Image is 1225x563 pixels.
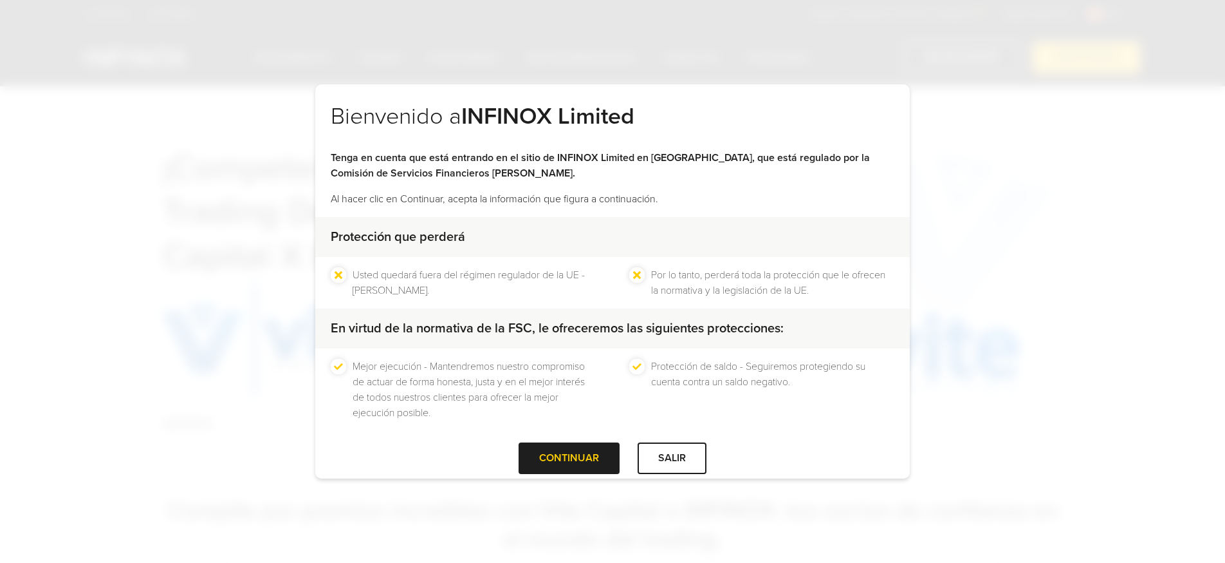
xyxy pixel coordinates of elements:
strong: Tenga en cuenta que está entrando en el sitio de INFINOX Limited en [GEOGRAPHIC_DATA], que está r... [331,151,870,180]
li: Protección de saldo - Seguiremos protegiendo su cuenta contra un saldo negativo. [651,359,894,421]
p: Al hacer clic en Continuar, acepta la información que figura a continuación. [331,191,894,207]
strong: Protección que perderá [331,229,465,245]
div: CONTINUAR [519,443,620,474]
strong: INFINOX Limited [461,102,634,130]
li: Usted quedará fuera del régimen regulador de la UE - [PERSON_NAME]. [353,267,596,298]
li: Por lo tanto, perderá toda la protección que le ofrecen la normativa y la legislación de la UE. [651,267,894,298]
li: Mejor ejecución - Mantendremos nuestro compromiso de actuar de forma honesta, justa y en el mejor... [353,359,596,421]
strong: En virtud de la normativa de la FSC, le ofreceremos las siguientes protecciones: [331,321,784,336]
h2: Bienvenido a [331,102,894,150]
div: SALIR [638,443,706,474]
